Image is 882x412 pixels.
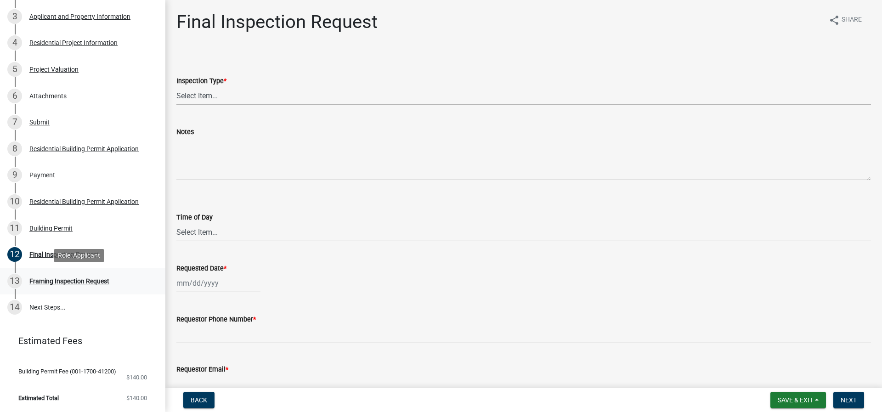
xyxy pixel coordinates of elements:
div: Project Valuation [29,66,79,73]
label: Requestor Phone Number [176,316,256,323]
div: Framing Inspection Request [29,278,109,284]
div: Payment [29,172,55,178]
div: Attachments [29,93,67,99]
span: Save & Exit [778,396,813,404]
h1: Final Inspection Request [176,11,378,33]
div: 11 [7,221,22,236]
span: $140.00 [126,374,147,380]
div: 13 [7,274,22,288]
div: 7 [7,115,22,130]
div: 8 [7,141,22,156]
i: share [829,15,840,26]
span: Next [841,396,857,404]
span: Back [191,396,207,404]
span: Building Permit Fee (001-1700-41200) [18,368,116,374]
button: shareShare [821,11,869,29]
label: Requestor Email [176,367,228,373]
div: Final Inspection Request [29,251,99,258]
div: 14 [7,300,22,315]
label: Notes [176,129,194,135]
span: Estimated Total [18,395,59,401]
button: Back [183,392,215,408]
label: Inspection Type [176,78,226,85]
label: Requested Date [176,265,226,272]
div: 3 [7,9,22,24]
button: Next [833,392,864,408]
div: Residential Building Permit Application [29,146,139,152]
div: Submit [29,119,50,125]
div: 4 [7,35,22,50]
div: 6 [7,89,22,103]
a: Estimated Fees [7,332,151,350]
div: 12 [7,247,22,262]
div: Applicant and Property Information [29,13,130,20]
label: Time of Day [176,214,213,221]
button: Save & Exit [770,392,826,408]
div: Residential Project Information [29,40,118,46]
div: 9 [7,168,22,182]
div: Residential Building Permit Application [29,198,139,205]
div: 5 [7,62,22,77]
div: 10 [7,194,22,209]
span: Share [842,15,862,26]
input: mm/dd/yyyy [176,274,260,293]
div: Building Permit [29,225,73,231]
div: Role: Applicant [54,249,104,262]
span: $140.00 [126,395,147,401]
